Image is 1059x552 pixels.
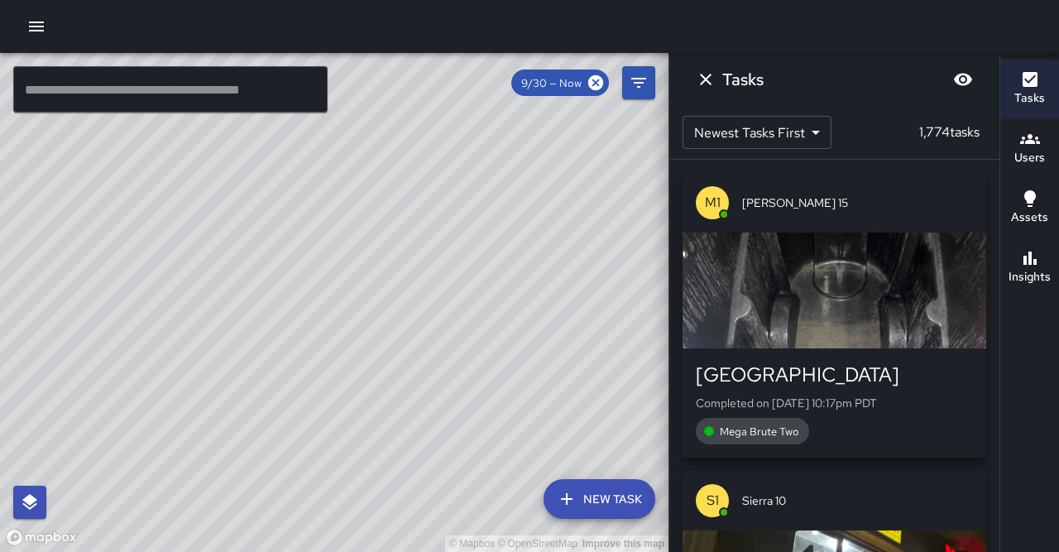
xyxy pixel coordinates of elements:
[683,173,986,458] button: M1[PERSON_NAME] 15[GEOGRAPHIC_DATA]Completed on [DATE] 10:17pm PDTMega Brute Two
[1009,268,1051,286] h6: Insights
[722,66,764,93] h6: Tasks
[1014,149,1045,167] h6: Users
[707,491,719,511] p: S1
[710,425,809,439] span: Mega Brute Two
[705,193,721,213] p: M1
[544,479,655,519] button: New Task
[742,194,973,211] span: [PERSON_NAME] 15
[742,492,973,509] span: Sierra 10
[1000,238,1059,298] button: Insights
[696,395,973,411] p: Completed on [DATE] 10:17pm PDT
[1000,119,1059,179] button: Users
[1000,179,1059,238] button: Assets
[946,63,980,96] button: Blur
[683,116,831,149] div: Newest Tasks First
[622,66,655,99] button: Filters
[913,122,986,142] p: 1,774 tasks
[1011,209,1048,227] h6: Assets
[689,63,722,96] button: Dismiss
[1014,89,1045,108] h6: Tasks
[696,362,973,388] div: [GEOGRAPHIC_DATA]
[511,70,609,96] div: 9/30 — Now
[511,76,592,90] span: 9/30 — Now
[1000,60,1059,119] button: Tasks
